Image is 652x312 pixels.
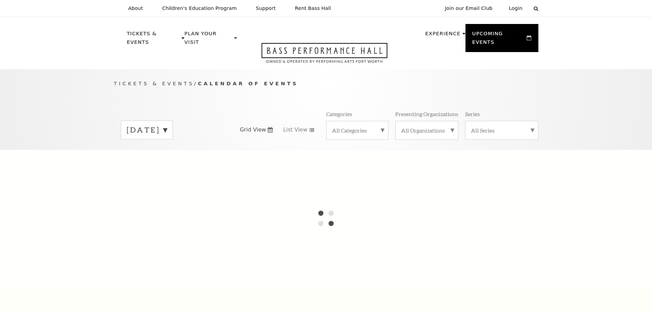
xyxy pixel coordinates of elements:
[465,110,480,117] p: Series
[162,5,237,11] p: Children's Education Program
[127,125,167,135] label: [DATE]
[114,80,194,86] span: Tickets & Events
[295,5,331,11] p: Rent Bass Hall
[256,5,276,11] p: Support
[283,126,307,134] span: List View
[184,29,232,50] p: Plan Your Visit
[114,79,538,88] p: /
[127,29,180,50] p: Tickets & Events
[198,80,298,86] span: Calendar of Events
[472,29,525,50] p: Upcoming Events
[425,29,460,42] p: Experience
[395,110,458,117] p: Presenting Organizations
[326,110,352,117] p: Categories
[128,5,143,11] p: About
[240,126,266,134] span: Grid View
[401,127,452,134] label: All Organizations
[332,127,383,134] label: All Categories
[471,127,533,134] label: All Series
